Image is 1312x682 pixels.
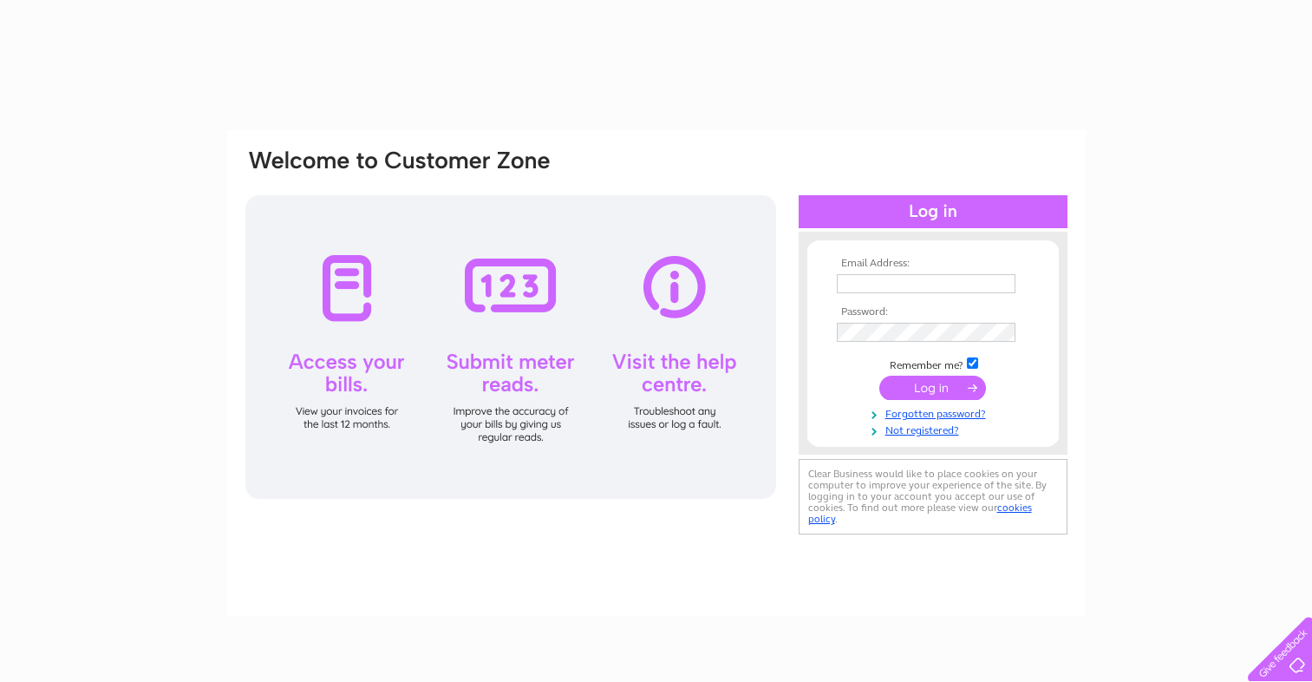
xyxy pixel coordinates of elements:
div: Clear Business would like to place cookies on your computer to improve your experience of the sit... [799,459,1067,534]
a: Not registered? [837,421,1034,437]
a: cookies policy [808,502,1032,525]
a: Forgotten password? [837,404,1034,421]
input: Submit [879,376,986,400]
th: Password: [832,306,1034,318]
th: Email Address: [832,258,1034,270]
td: Remember me? [832,355,1034,372]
